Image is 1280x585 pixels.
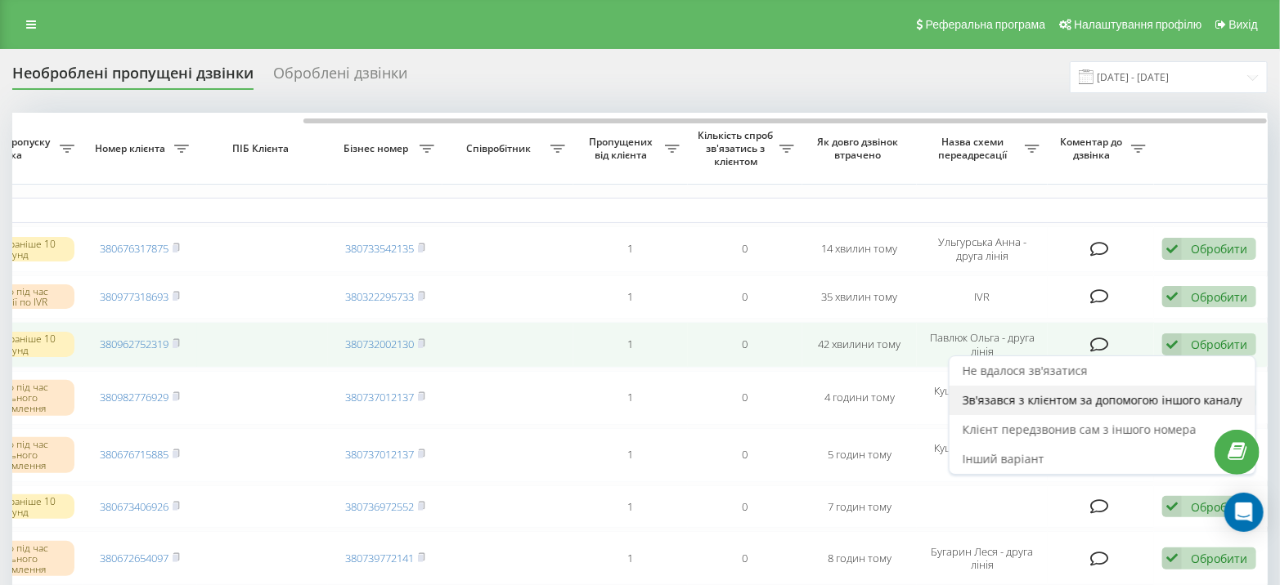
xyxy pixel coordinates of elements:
td: 1 [573,428,688,482]
td: 42 хвилини тому [802,322,917,368]
span: Назва схеми переадресації [925,136,1025,161]
a: 380733542135 [345,241,414,256]
div: Необроблені пропущені дзвінки [12,65,254,90]
div: Обробити [1191,289,1247,305]
div: Open Intercom Messenger [1224,493,1264,532]
span: Як довго дзвінок втрачено [815,136,904,161]
span: Бізнес номер [336,142,420,155]
span: Коментар до дзвінка [1056,136,1131,161]
a: 380676317875 [100,241,168,256]
td: 5 годин тому [802,428,917,482]
a: 380739772141 [345,551,414,565]
td: 1 [573,226,688,272]
a: 380732002130 [345,337,414,351]
td: 1 [573,371,688,425]
a: 380977318693 [100,289,168,304]
div: Обробити [1191,551,1247,566]
td: 1 [573,275,688,319]
td: Павлюк Ольга - друга лінія [917,322,1048,368]
span: Інший варіант [963,451,1044,467]
div: Обробити [1191,499,1247,515]
span: Не вдалося зв'язатися [963,363,1088,378]
a: 380673406926 [100,499,168,514]
span: Співробітник [451,142,550,155]
td: Ульгурська Анна - друга лінія [917,226,1048,272]
span: Пропущених від клієнта [582,136,665,161]
td: 0 [688,322,802,368]
td: 7 годин тому [802,485,917,529]
td: 0 [688,371,802,425]
span: Реферальна програма [926,18,1046,31]
a: 380672654097 [100,551,168,565]
td: Куцій Роман - друга лінія [917,371,1048,425]
a: 380676715885 [100,447,168,462]
span: Номер клієнта [91,142,174,155]
td: 1 [573,531,688,585]
span: Клієнт передзвонив сам з іншого номера [963,422,1197,437]
td: 4 години тому [802,371,917,425]
td: IVR [917,275,1048,319]
div: Оброблені дзвінки [273,65,407,90]
a: 380322295733 [345,289,414,304]
span: Вихід [1229,18,1258,31]
a: 380737012137 [345,447,414,462]
td: 0 [688,531,802,585]
a: 380962752319 [100,337,168,351]
td: 1 [573,485,688,529]
td: 0 [688,275,802,319]
div: Обробити [1191,337,1247,352]
span: Налаштування профілю [1074,18,1201,31]
span: Зв'язався з клієнтом за допомогою іншого каналу [963,392,1242,408]
td: Куцій Роман - друга лінія [917,428,1048,482]
a: 380982776929 [100,390,168,404]
td: 1 [573,322,688,368]
span: Кількість спроб зв'язатись з клієнтом [696,129,779,167]
td: 35 хвилин тому [802,275,917,319]
td: 8 годин тому [802,531,917,585]
a: 380737012137 [345,390,414,404]
a: 380736972552 [345,499,414,514]
td: 0 [688,428,802,482]
div: Обробити [1191,241,1247,257]
td: 14 хвилин тому [802,226,917,272]
td: 0 [688,485,802,529]
span: ПІБ Клієнта [211,142,314,155]
td: 0 [688,226,802,272]
td: Бугарин Леся - друга лінія [917,531,1048,585]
